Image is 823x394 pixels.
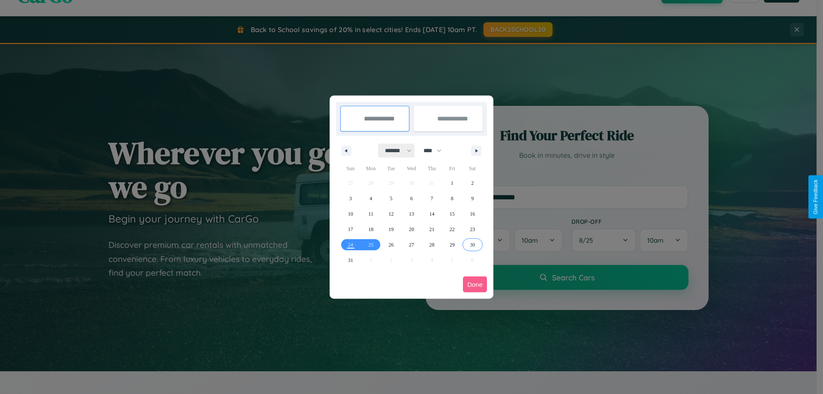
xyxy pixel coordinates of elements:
button: 13 [401,206,421,222]
span: 26 [389,237,394,253]
span: 17 [348,222,353,237]
button: 7 [422,191,442,206]
button: 20 [401,222,421,237]
button: 24 [340,237,360,253]
span: 23 [470,222,475,237]
button: 1 [442,175,462,191]
button: 18 [360,222,381,237]
span: 8 [451,191,454,206]
button: 17 [340,222,360,237]
button: 2 [463,175,483,191]
span: 10 [348,206,353,222]
span: 6 [410,191,413,206]
button: 14 [422,206,442,222]
span: Tue [381,162,401,175]
span: 29 [450,237,455,253]
span: Sat [463,162,483,175]
span: 22 [450,222,455,237]
span: 21 [429,222,434,237]
span: 25 [368,237,373,253]
span: 16 [470,206,475,222]
span: 11 [368,206,373,222]
button: 10 [340,206,360,222]
button: 21 [422,222,442,237]
span: 19 [389,222,394,237]
button: 31 [340,253,360,268]
button: 25 [360,237,381,253]
span: 12 [389,206,394,222]
button: 8 [442,191,462,206]
button: 16 [463,206,483,222]
button: 3 [340,191,360,206]
span: 27 [409,237,414,253]
span: Fri [442,162,462,175]
button: 28 [422,237,442,253]
button: 4 [360,191,381,206]
span: 30 [470,237,475,253]
span: 28 [429,237,434,253]
span: Wed [401,162,421,175]
div: Give Feedback [813,180,819,214]
span: 3 [349,191,352,206]
button: 19 [381,222,401,237]
span: 31 [348,253,353,268]
span: Sun [340,162,360,175]
span: 9 [471,191,474,206]
span: 14 [429,206,434,222]
span: 24 [348,237,353,253]
span: Mon [360,162,381,175]
span: 4 [369,191,372,206]
span: 7 [430,191,433,206]
span: Thu [422,162,442,175]
span: 18 [368,222,373,237]
button: 30 [463,237,483,253]
button: 11 [360,206,381,222]
span: 2 [471,175,474,191]
button: 27 [401,237,421,253]
button: 29 [442,237,462,253]
button: 5 [381,191,401,206]
button: 22 [442,222,462,237]
span: 5 [390,191,393,206]
button: Done [463,277,487,292]
button: 26 [381,237,401,253]
span: 1 [451,175,454,191]
button: 12 [381,206,401,222]
span: 13 [409,206,414,222]
button: 15 [442,206,462,222]
button: 6 [401,191,421,206]
button: 23 [463,222,483,237]
span: 15 [450,206,455,222]
span: 20 [409,222,414,237]
button: 9 [463,191,483,206]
